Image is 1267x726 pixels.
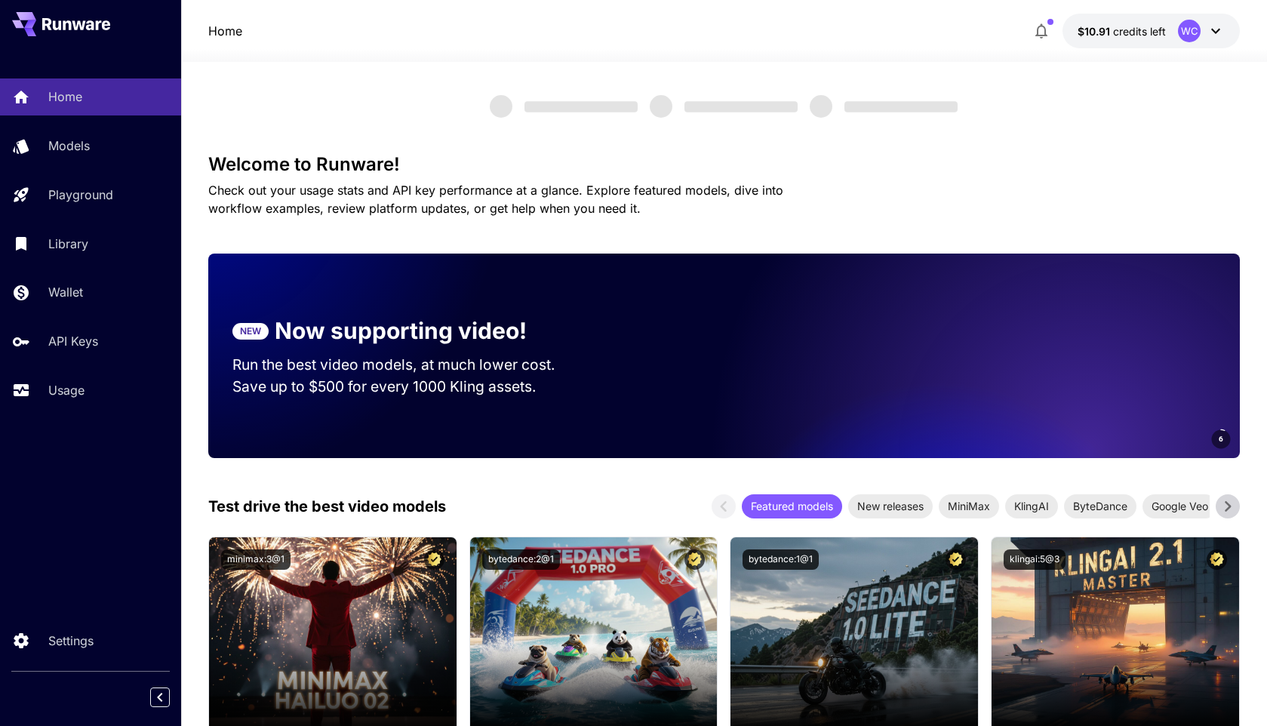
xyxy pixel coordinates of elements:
[232,354,584,376] p: Run the best video models, at much lower cost.
[208,495,446,518] p: Test drive the best video models
[1078,23,1166,39] div: $10.91075
[208,154,1240,175] h3: Welcome to Runware!
[939,494,999,518] div: MiniMax
[48,632,94,650] p: Settings
[150,688,170,707] button: Collapse sidebar
[946,549,966,570] button: Certified Model – Vetted for best performance and includes a commercial license.
[48,88,82,106] p: Home
[742,498,842,514] span: Featured models
[48,186,113,204] p: Playground
[48,332,98,350] p: API Keys
[221,549,291,570] button: minimax:3@1
[1064,494,1136,518] div: ByteDance
[208,22,242,40] a: Home
[848,498,933,514] span: New releases
[1005,494,1058,518] div: KlingAI
[1062,14,1240,48] button: $10.91075WC
[48,137,90,155] p: Models
[424,549,444,570] button: Certified Model – Vetted for best performance and includes a commercial license.
[240,325,261,338] p: NEW
[48,381,85,399] p: Usage
[939,498,999,514] span: MiniMax
[1219,433,1223,445] span: 6
[208,22,242,40] nav: breadcrumb
[848,494,933,518] div: New releases
[1142,498,1217,514] span: Google Veo
[1064,498,1136,514] span: ByteDance
[48,283,83,301] p: Wallet
[684,549,705,570] button: Certified Model – Vetted for best performance and includes a commercial license.
[1005,498,1058,514] span: KlingAI
[742,494,842,518] div: Featured models
[1207,549,1227,570] button: Certified Model – Vetted for best performance and includes a commercial license.
[1178,20,1201,42] div: WC
[1078,25,1113,38] span: $10.91
[1113,25,1166,38] span: credits left
[48,235,88,253] p: Library
[482,549,560,570] button: bytedance:2@1
[161,684,181,711] div: Collapse sidebar
[1142,494,1217,518] div: Google Veo
[232,376,584,398] p: Save up to $500 for every 1000 Kling assets.
[1004,549,1066,570] button: klingai:5@3
[275,314,527,348] p: Now supporting video!
[743,549,819,570] button: bytedance:1@1
[208,183,783,216] span: Check out your usage stats and API key performance at a glance. Explore featured models, dive int...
